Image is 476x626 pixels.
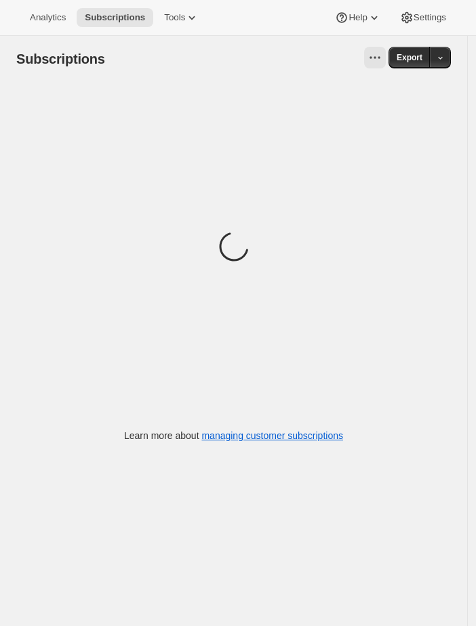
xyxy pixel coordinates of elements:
[164,12,185,23] span: Tools
[327,8,389,27] button: Help
[397,52,422,63] span: Export
[156,8,207,27] button: Tools
[124,429,343,442] p: Learn more about
[22,8,74,27] button: Analytics
[364,47,386,68] button: View actions for Subscriptions
[392,8,454,27] button: Settings
[349,12,367,23] span: Help
[85,12,145,23] span: Subscriptions
[389,47,431,68] button: Export
[414,12,446,23] span: Settings
[30,12,66,23] span: Analytics
[77,8,153,27] button: Subscriptions
[16,51,105,66] span: Subscriptions
[201,430,343,441] a: managing customer subscriptions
